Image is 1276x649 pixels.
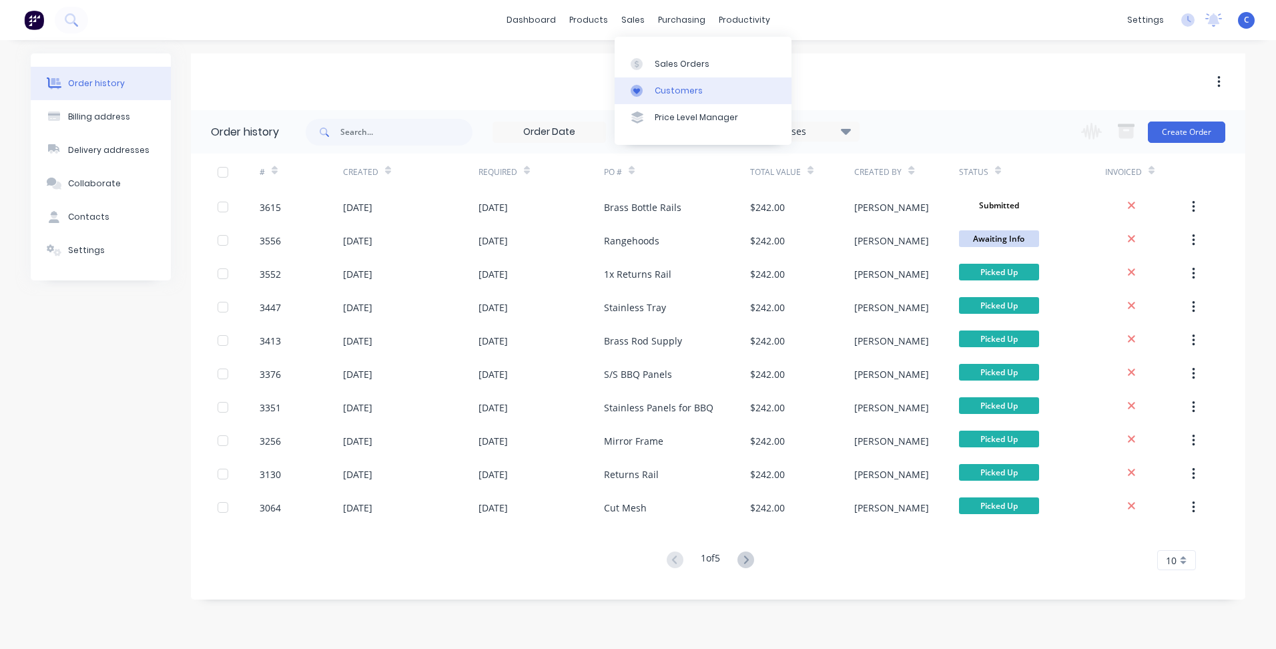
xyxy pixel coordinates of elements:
[1121,10,1171,30] div: settings
[260,401,281,415] div: 3351
[750,234,785,248] div: $242.00
[1148,122,1225,143] button: Create Order
[478,367,508,381] div: [DATE]
[604,166,622,178] div: PO #
[478,234,508,248] div: [DATE]
[604,300,666,314] div: Stainless Tray
[959,397,1039,414] span: Picked Up
[31,200,171,234] button: Contacts
[854,300,929,314] div: [PERSON_NAME]
[959,464,1039,481] span: Picked Up
[854,501,929,515] div: [PERSON_NAME]
[854,434,929,448] div: [PERSON_NAME]
[604,401,713,415] div: Stainless Panels for BBQ
[1166,554,1177,568] span: 10
[959,497,1039,514] span: Picked Up
[343,300,372,314] div: [DATE]
[260,154,343,190] div: #
[478,267,508,281] div: [DATE]
[655,58,709,70] div: Sales Orders
[854,154,958,190] div: Created By
[615,50,791,77] a: Sales Orders
[340,119,472,146] input: Search...
[343,401,372,415] div: [DATE]
[604,434,663,448] div: Mirror Frame
[478,200,508,214] div: [DATE]
[750,267,785,281] div: $242.00
[854,234,929,248] div: [PERSON_NAME]
[478,401,508,415] div: [DATE]
[68,144,149,156] div: Delivery addresses
[854,267,929,281] div: [PERSON_NAME]
[750,200,785,214] div: $242.00
[750,166,801,178] div: Total Value
[260,334,281,348] div: 3413
[747,124,859,139] div: 23 Statuses
[68,244,105,256] div: Settings
[959,197,1039,214] span: Submitted
[959,264,1039,280] span: Picked Up
[604,234,659,248] div: Rangehoods
[1105,166,1142,178] div: Invoiced
[750,300,785,314] div: $242.00
[750,334,785,348] div: $242.00
[260,200,281,214] div: 3615
[651,10,712,30] div: purchasing
[478,501,508,515] div: [DATE]
[478,300,508,314] div: [DATE]
[959,331,1039,347] span: Picked Up
[260,501,281,515] div: 3064
[478,154,604,190] div: Required
[31,167,171,200] button: Collaborate
[260,434,281,448] div: 3256
[563,10,615,30] div: products
[750,434,785,448] div: $242.00
[750,401,785,415] div: $242.00
[854,367,929,381] div: [PERSON_NAME]
[68,111,130,123] div: Billing address
[604,200,681,214] div: Brass Bottle Rails
[260,467,281,481] div: 3130
[854,467,929,481] div: [PERSON_NAME]
[24,10,44,30] img: Factory
[701,551,720,570] div: 1 of 5
[615,10,651,30] div: sales
[343,467,372,481] div: [DATE]
[959,364,1039,381] span: Picked Up
[750,367,785,381] div: $242.00
[68,178,121,190] div: Collaborate
[655,85,703,97] div: Customers
[854,200,929,214] div: [PERSON_NAME]
[343,367,372,381] div: [DATE]
[500,10,563,30] a: dashboard
[31,134,171,167] button: Delivery addresses
[854,334,929,348] div: [PERSON_NAME]
[604,467,659,481] div: Returns Rail
[343,200,372,214] div: [DATE]
[615,104,791,131] a: Price Level Manager
[604,154,750,190] div: PO #
[31,67,171,100] button: Order history
[854,166,902,178] div: Created By
[68,211,109,223] div: Contacts
[604,501,647,515] div: Cut Mesh
[959,230,1039,247] span: Awaiting Info
[68,77,125,89] div: Order history
[959,297,1039,314] span: Picked Up
[478,334,508,348] div: [DATE]
[1105,154,1189,190] div: Invoiced
[260,367,281,381] div: 3376
[604,267,671,281] div: 1x Returns Rail
[343,334,372,348] div: [DATE]
[604,334,682,348] div: Brass Rod Supply
[343,154,478,190] div: Created
[604,367,672,381] div: S/S BBQ Panels
[343,434,372,448] div: [DATE]
[712,10,777,30] div: productivity
[493,122,605,142] input: Order Date
[31,234,171,267] button: Settings
[615,77,791,104] a: Customers
[959,166,988,178] div: Status
[260,166,265,178] div: #
[343,234,372,248] div: [DATE]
